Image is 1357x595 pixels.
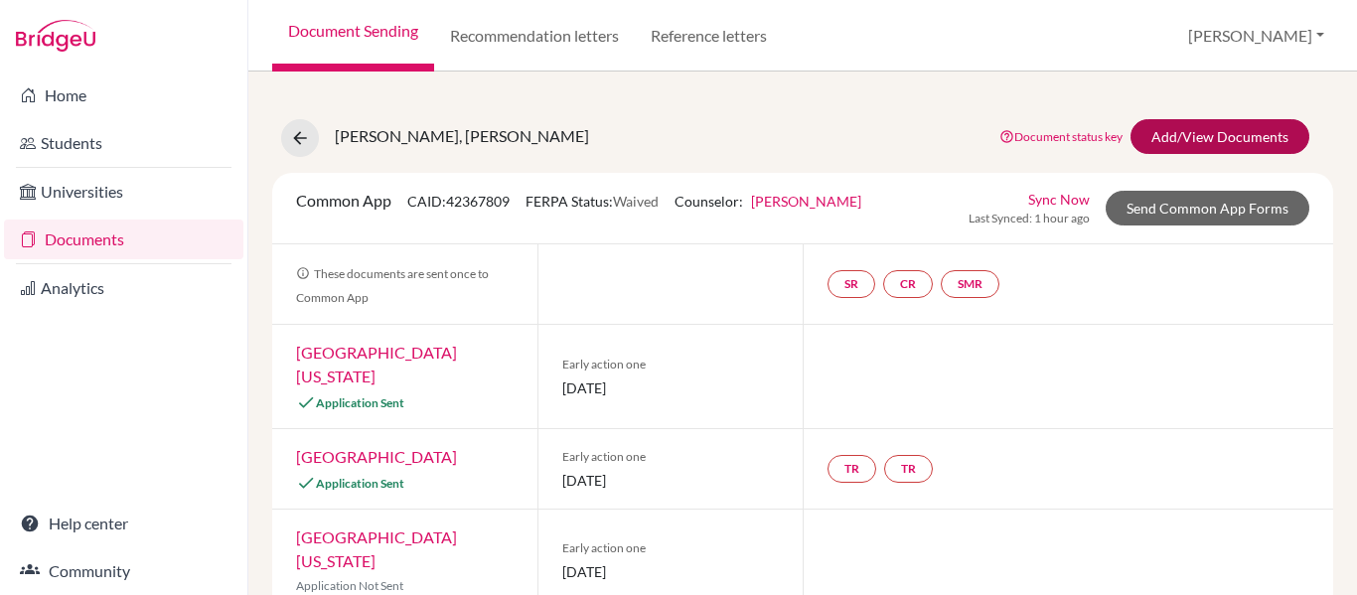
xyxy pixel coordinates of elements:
a: Analytics [4,268,243,308]
a: Students [4,123,243,163]
a: TR [828,455,876,483]
span: Waived [613,193,659,210]
span: These documents are sent once to Common App [296,266,489,305]
a: Document status key [999,129,1123,144]
a: Home [4,75,243,115]
span: Common App [296,191,391,210]
img: Bridge-U [16,20,95,52]
a: [PERSON_NAME] [751,193,861,210]
a: CR [883,270,933,298]
a: SMR [941,270,999,298]
a: Add/View Documents [1131,119,1309,154]
span: Application Sent [316,395,404,410]
span: Application Not Sent [296,578,403,593]
span: [DATE] [562,377,779,398]
span: CAID: 42367809 [407,193,510,210]
span: Application Sent [316,476,404,491]
span: FERPA Status: [526,193,659,210]
span: [DATE] [562,561,779,582]
a: Community [4,551,243,591]
a: [GEOGRAPHIC_DATA][US_STATE] [296,527,457,570]
a: SR [828,270,875,298]
a: [GEOGRAPHIC_DATA][US_STATE] [296,343,457,385]
button: [PERSON_NAME] [1179,17,1333,55]
a: TR [884,455,933,483]
a: [GEOGRAPHIC_DATA] [296,447,457,466]
a: Help center [4,504,243,543]
span: [DATE] [562,470,779,491]
span: Counselor: [675,193,861,210]
a: Documents [4,220,243,259]
span: Last Synced: 1 hour ago [969,210,1090,227]
span: [PERSON_NAME], [PERSON_NAME] [335,126,589,145]
span: Early action one [562,539,779,557]
a: Universities [4,172,243,212]
span: Early action one [562,356,779,373]
a: Send Common App Forms [1106,191,1309,225]
span: Early action one [562,448,779,466]
a: Sync Now [1028,189,1090,210]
